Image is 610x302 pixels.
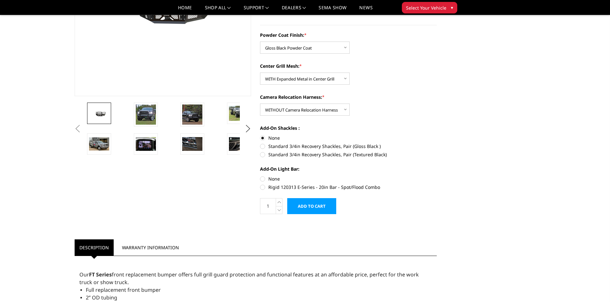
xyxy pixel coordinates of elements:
img: 2019-2026 Ram 2500-3500 - FT Series - Extreme Front Bumper [136,105,156,125]
img: 2019-2026 Ram 2500-3500 - FT Series - Extreme Front Bumper [229,106,249,121]
a: Home [178,5,192,15]
label: Camera Relocation Harness: [260,94,437,100]
a: Support [244,5,269,15]
label: Standard 3/4in Recovery Shackles, Pair (Gloss Black ) [260,143,437,150]
label: None [260,175,437,182]
a: News [359,5,372,15]
button: Select Your Vehicle [402,2,457,13]
img: 2019-2026 Ram 2500-3500 - FT Series - Extreme Front Bumper [89,109,109,118]
span: ▾ [451,4,453,11]
span: 2” OD tubing [86,294,117,301]
a: Warranty Information [117,239,184,256]
label: Center Grill Mesh: [260,63,437,69]
label: Add-On Shackles : [260,125,437,131]
a: shop all [205,5,231,15]
input: Add to Cart [287,198,336,214]
img: Clear View Camera: Relocate your front camera and keep the functionality completely. [136,137,156,151]
label: Rigid 120313 E-Series - 20in Bar - Spot/Flood Combo [260,184,437,190]
label: Powder Coat Finish: [260,32,437,38]
a: Dealers [282,5,306,15]
span: Our front replacement bumper offers full grill guard protection and functional features at an aff... [79,271,419,286]
img: 2019-2026 Ram 2500-3500 - FT Series - Extreme Front Bumper [89,137,109,150]
a: SEMA Show [319,5,346,15]
label: Standard 3/4in Recovery Shackles, Pair (Textured Black) [260,151,437,158]
button: Previous [73,124,83,134]
a: Description [75,239,114,256]
img: 2019-2026 Ram 2500-3500 - FT Series - Extreme Front Bumper [182,105,202,125]
span: Full replacement front bumper [86,286,161,293]
label: Add-On Light Bar: [260,166,437,172]
button: Next [243,124,253,134]
strong: FT Series [89,271,112,278]
img: 2019-2026 Ram 2500-3500 - FT Series - Extreme Front Bumper [182,137,202,151]
span: Select Your Vehicle [406,4,446,11]
label: None [260,135,437,141]
iframe: Chat Widget [578,271,610,302]
img: 2019-2026 Ram 2500-3500 - FT Series - Extreme Front Bumper [229,137,249,151]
